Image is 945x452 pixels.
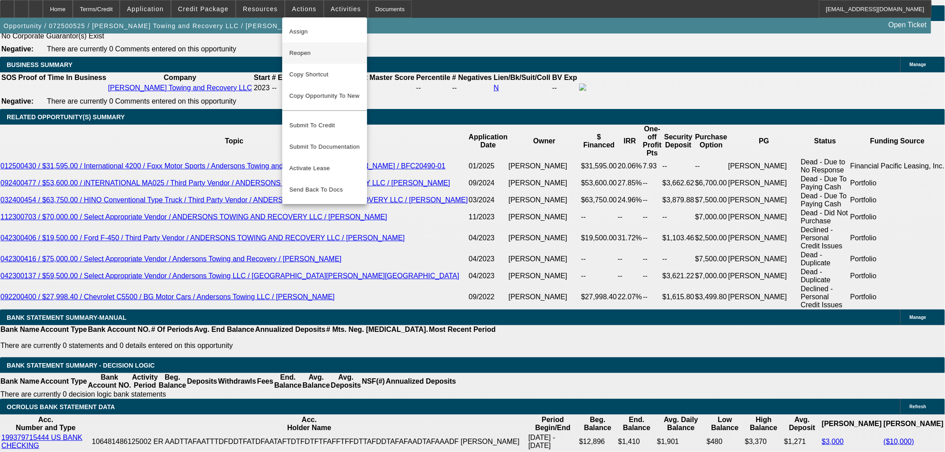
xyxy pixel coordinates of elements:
span: Assign [289,26,360,37]
span: Send Back To Docs [289,184,360,195]
span: Reopen [289,48,360,59]
span: Copy Shortcut [289,69,360,80]
span: Submit To Credit [289,120,360,131]
span: Activate Lease [289,163,360,174]
span: Submit To Documentation [289,142,360,152]
span: Copy Opportunity To New [289,92,360,99]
